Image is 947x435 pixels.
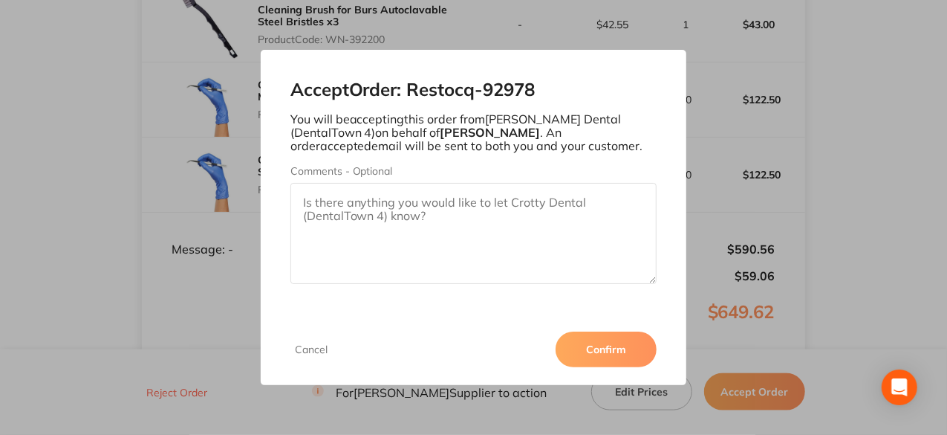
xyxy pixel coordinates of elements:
label: Comments - Optional [290,165,657,177]
p: You will be accepting this order from [PERSON_NAME] Dental (DentalTown 4) on behalf of . An order... [290,112,657,153]
button: Cancel [290,343,332,356]
b: [PERSON_NAME] [440,125,541,140]
button: Confirm [556,332,657,367]
h2: Accept Order: Restocq- 92978 [290,80,657,100]
div: Open Intercom Messenger [882,370,917,405]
